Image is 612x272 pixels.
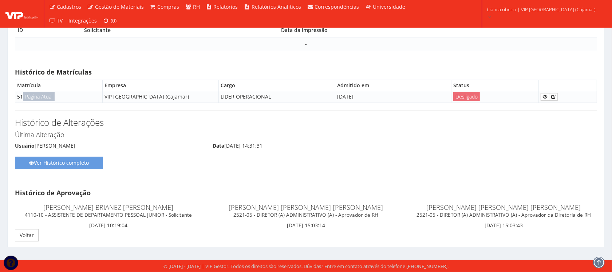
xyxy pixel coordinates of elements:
[5,8,38,19] img: logo
[213,142,224,149] label: Data
[15,131,597,139] h4: Última Alteração
[335,80,451,91] th: Admitido em
[15,118,597,127] h3: Histórico de Alterações
[252,3,301,10] span: Relatórios Analíticos
[219,80,335,91] th: Cargo
[335,91,451,103] td: [DATE]
[410,204,597,219] h4: [PERSON_NAME] [PERSON_NAME] [PERSON_NAME]
[111,17,117,24] span: (0)
[57,17,63,24] span: TV
[102,80,219,91] th: Empresa
[69,17,97,24] span: Integrações
[25,212,192,218] small: 4110-10 - ASSISTENTE DE DEPARTAMENTO PESSOAL JUNIOR - Solicitante
[15,204,202,219] h4: [PERSON_NAME] BRIANEZ [PERSON_NAME]
[416,212,591,218] small: 2521-05 - DIRETOR (A) ADMINISTRATIVO (A) - Aprovador da Diretoria de RH
[453,92,480,101] span: Desligado
[373,3,405,10] span: Universidade
[102,91,219,103] td: VIP [GEOGRAPHIC_DATA] (Cajamar)
[487,6,596,13] span: bianca.ribeiro | VIP [GEOGRAPHIC_DATA] (Cajamar)
[213,142,399,151] div: [DATE] 14:31:31
[213,204,399,219] h4: [PERSON_NAME] [PERSON_NAME] [PERSON_NAME]
[158,3,179,10] span: Compras
[81,24,278,37] th: Solicitante
[15,157,103,169] a: Ver Histórico completo
[100,14,120,28] a: (0)
[405,200,603,229] div: [DATE] 15:03:43
[23,92,55,101] span: Página Atual
[15,91,103,103] td: 51
[46,14,66,28] a: TV
[219,91,335,103] td: LIDER OPERACIONAL
[9,200,207,229] div: [DATE] 10:19:04
[451,80,539,91] th: Status
[95,3,144,10] span: Gestão de Materiais
[315,3,359,10] span: Correspondências
[66,14,100,28] a: Integrações
[57,3,82,10] span: Cadastros
[15,68,92,76] strong: Histórico de Matrículas
[193,3,200,10] span: RH
[207,200,405,229] div: [DATE] 15:03:14
[214,3,238,10] span: Relatórios
[15,37,597,51] td: -
[15,24,81,37] th: ID
[15,229,39,241] a: Voltar
[163,263,449,270] div: © [DATE] - [DATE] | VIP Gestor. Todos os direitos são reservados. Dúvidas? Entre em contato atrav...
[15,142,202,151] div: [PERSON_NAME]
[233,212,378,218] small: 2521-05 - DIRETOR (A) ADMINISTRATIVO (A) - Aprovador de RH
[15,188,91,197] strong: Histórico de Aprovação
[15,80,103,91] th: Matrícula
[15,142,35,149] label: Usuário
[278,24,597,37] th: Data da Impressão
